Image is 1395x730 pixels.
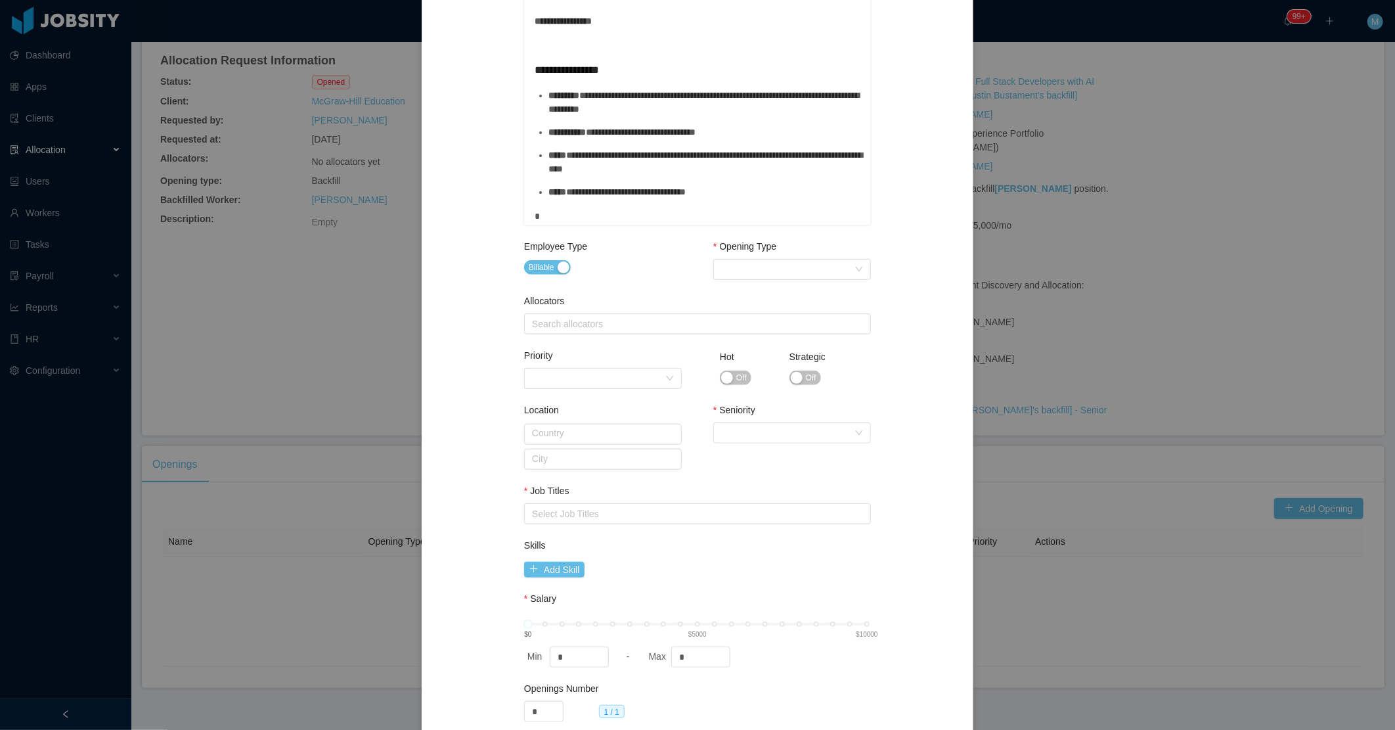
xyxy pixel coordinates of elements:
[720,352,734,362] label: Hot
[688,629,707,639] p: $5000
[713,405,755,415] label: Seniority
[713,241,776,252] label: Opening Type
[806,371,816,384] span: Off
[525,702,563,721] input: Openings Number
[532,317,857,331] div: Search allocators
[720,371,751,385] button: Hot
[789,371,821,385] button: Strategic
[627,650,630,668] div: -
[599,705,625,718] span: 1 / 1
[524,260,571,275] button: Employee Type
[524,629,531,639] p: $0
[524,683,599,694] label: Openings Number
[524,296,564,306] label: Allocators
[524,593,556,604] label: Salary
[535,14,861,244] div: rdw-editor
[789,352,826,362] label: Strategic
[524,540,546,551] label: Skills
[855,265,863,275] i: icon: down
[529,261,554,274] span: Billable
[550,647,608,667] input: Salary
[527,650,546,664] div: Min
[649,650,668,664] div: Max
[524,405,559,415] label: Location
[736,371,747,384] span: Off
[524,241,587,252] label: Employee Type
[524,562,585,578] button: icon: plusAdd Skill
[532,507,857,520] div: Select Job Titles
[524,486,569,496] label: Job Titles
[856,629,877,639] p: $10000
[524,350,553,361] label: Priority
